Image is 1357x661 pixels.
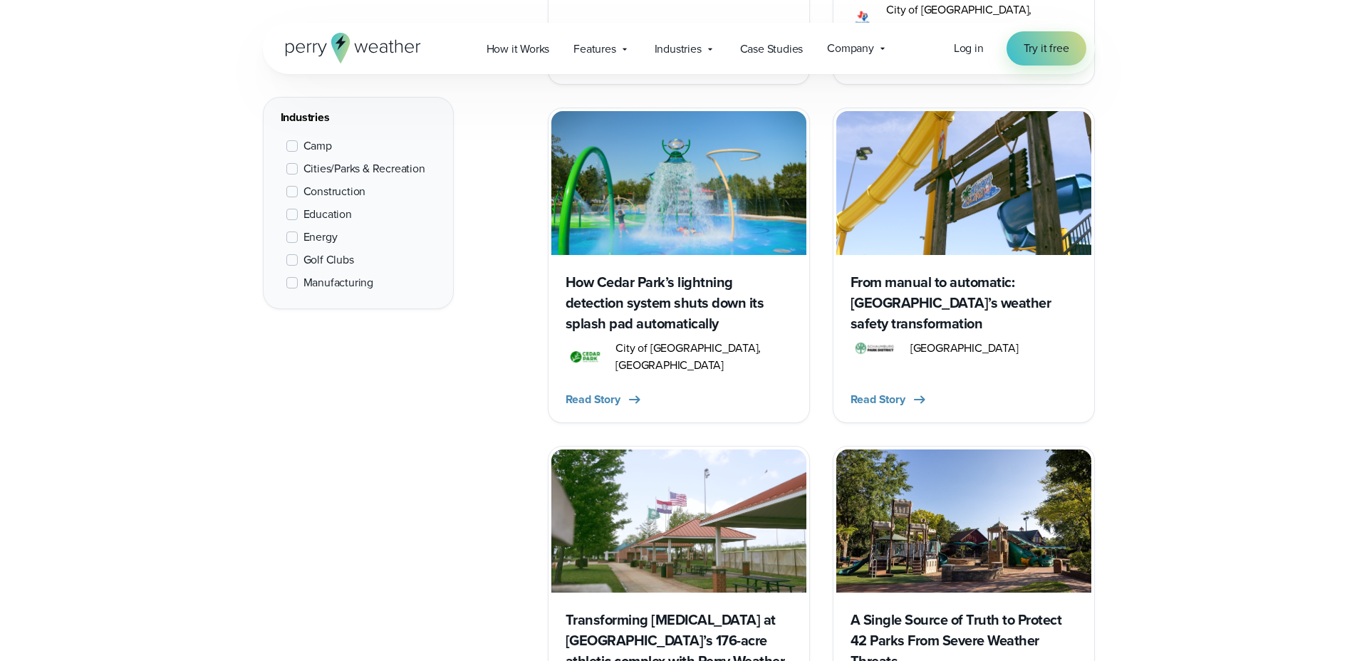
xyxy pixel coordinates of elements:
[910,340,1019,357] span: [GEOGRAPHIC_DATA]
[303,206,352,223] span: Education
[303,229,338,246] span: Energy
[851,10,875,27] img: City of Duncanville Logo
[303,183,366,200] span: Construction
[728,34,816,63] a: Case Studies
[954,40,984,56] span: Log in
[827,40,874,57] span: Company
[303,137,332,155] span: Camp
[1024,40,1069,57] span: Try it free
[566,391,620,408] span: Read Story
[833,108,1095,422] a: Schaumburg Part District Water Park From manual to automatic: [GEOGRAPHIC_DATA]’s weather safety ...
[474,34,562,63] a: How it Works
[851,272,1077,334] h3: From manual to automatic: [GEOGRAPHIC_DATA]’s weather safety transformation
[566,348,605,365] img: City of Cedar Parks Logo
[740,41,804,58] span: Case Studies
[303,160,425,177] span: Cities/Parks & Recreation
[851,391,905,408] span: Read Story
[281,109,436,126] div: Industries
[615,340,791,374] span: City of [GEOGRAPHIC_DATA], [GEOGRAPHIC_DATA]
[551,449,806,593] img: Chesterfield Parks and Recreation Featured Image
[303,251,354,269] span: Golf Clubs
[886,1,1076,36] span: City of [GEOGRAPHIC_DATA], [GEOGRAPHIC_DATA]
[573,41,615,58] span: Features
[836,111,1091,254] img: Schaumburg Part District Water Park
[566,272,792,334] h3: How Cedar Park’s lightning detection system shuts down its splash pad automatically
[487,41,550,58] span: How it Works
[1007,31,1086,66] a: Try it free
[851,391,928,408] button: Read Story
[954,40,984,57] a: Log in
[655,41,702,58] span: Industries
[548,108,810,422] a: How Cedar Park’s lightning detection system shuts down its splash pad automatically City of Cedar...
[303,274,373,291] span: Manufacturing
[566,391,643,408] button: Read Story
[851,340,899,357] img: Schaumburg-Park-District-1.svg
